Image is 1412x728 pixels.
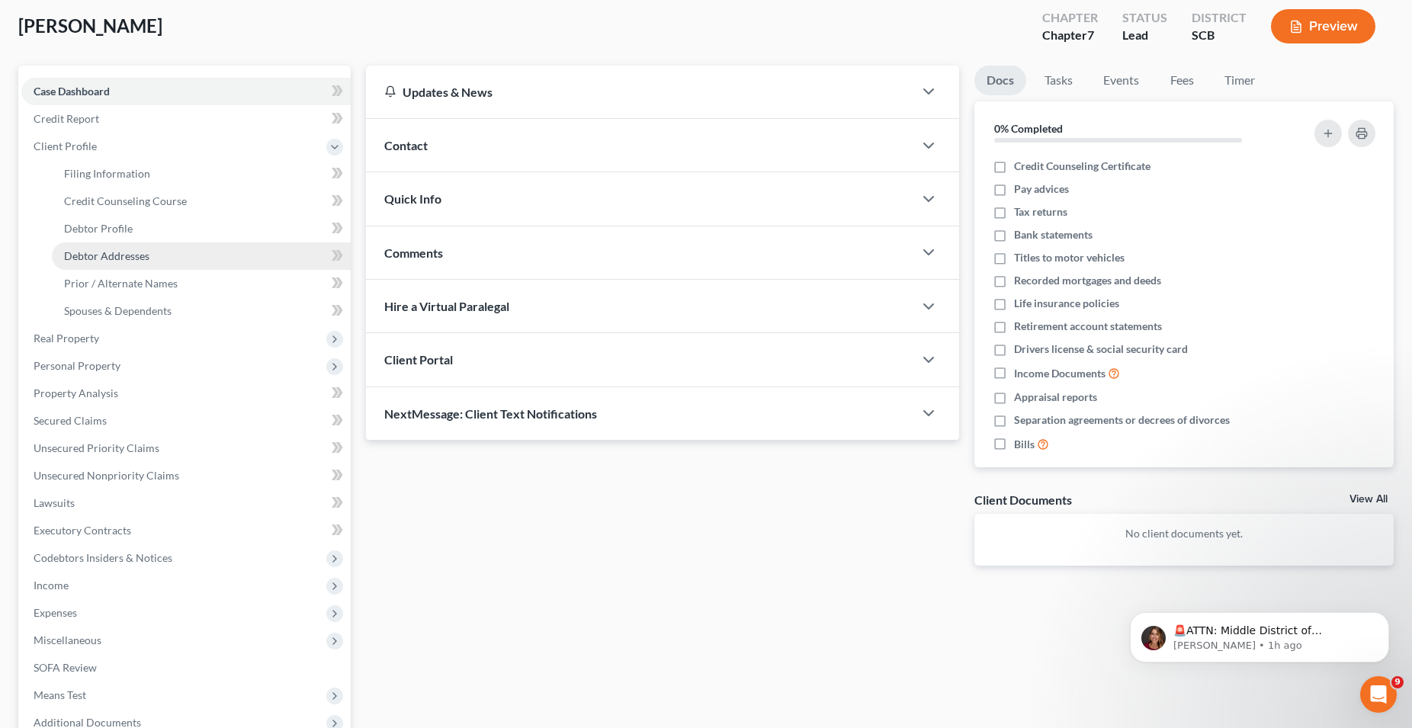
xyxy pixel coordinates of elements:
span: Quick Info [384,191,441,206]
a: Property Analysis [21,380,351,407]
a: Debtor Addresses [52,242,351,270]
span: Bills [1014,437,1035,452]
a: Credit Counseling Course [52,188,351,215]
a: SOFA Review [21,654,351,681]
span: Spouses & Dependents [64,304,172,317]
div: Updates & News [384,84,895,100]
a: Debtor Profile [52,215,351,242]
a: Executory Contracts [21,517,351,544]
span: Income Documents [1014,366,1106,381]
a: Spouses & Dependents [52,297,351,325]
div: District [1192,9,1247,27]
span: Miscellaneous [34,633,101,646]
span: Tax returns [1014,204,1067,220]
span: Retirement account statements [1014,319,1162,334]
span: 9 [1391,676,1404,688]
div: Chapter [1042,9,1098,27]
span: Income [34,579,69,592]
span: Real Property [34,332,99,345]
a: Tasks [1032,66,1085,95]
span: Separation agreements or decrees of divorces [1014,412,1230,428]
span: Contact [384,138,428,152]
a: Docs [974,66,1026,95]
span: NextMessage: Client Text Notifications [384,406,597,421]
a: Timer [1212,66,1267,95]
div: Lead [1122,27,1167,44]
span: SOFA Review [34,661,97,674]
div: Client Documents [974,492,1072,508]
span: [PERSON_NAME] [18,14,162,37]
a: Case Dashboard [21,78,351,105]
span: 7 [1087,27,1094,42]
span: Executory Contracts [34,524,131,537]
span: Property Analysis [34,386,118,399]
span: Unsecured Priority Claims [34,441,159,454]
span: Credit Counseling Course [64,194,187,207]
span: Case Dashboard [34,85,110,98]
span: Bank statements [1014,227,1093,242]
span: Unsecured Nonpriority Claims [34,469,179,482]
span: Debtor Addresses [64,249,149,262]
span: Prior / Alternate Names [64,277,178,290]
a: Secured Claims [21,407,351,435]
div: Status [1122,9,1167,27]
span: Pay advices [1014,181,1069,197]
span: Hire a Virtual Paralegal [384,299,509,313]
span: Credit Report [34,112,99,125]
a: View All [1349,494,1388,505]
div: SCB [1192,27,1247,44]
span: Means Test [34,688,86,701]
iframe: Intercom live chat [1360,676,1397,713]
span: Lawsuits [34,496,75,509]
a: Events [1091,66,1151,95]
div: Chapter [1042,27,1098,44]
a: Fees [1157,66,1206,95]
p: No client documents yet. [987,526,1382,541]
span: Client Profile [34,140,97,152]
iframe: Intercom notifications message [1107,580,1412,687]
span: Filing Information [64,167,150,180]
span: Client Portal [384,352,453,367]
span: Debtor Profile [64,222,133,235]
span: Titles to motor vehicles [1014,250,1125,265]
a: Credit Report [21,105,351,133]
a: Lawsuits [21,489,351,517]
a: Unsecured Nonpriority Claims [21,462,351,489]
button: Preview [1271,9,1375,43]
span: Drivers license & social security card [1014,342,1188,357]
span: Appraisal reports [1014,390,1097,405]
span: Codebtors Insiders & Notices [34,551,172,564]
span: Credit Counseling Certificate [1014,159,1150,174]
a: Unsecured Priority Claims [21,435,351,462]
span: Secured Claims [34,414,107,427]
span: Expenses [34,606,77,619]
span: Life insurance policies [1014,296,1119,311]
span: Personal Property [34,359,120,372]
span: Recorded mortgages and deeds [1014,273,1161,288]
a: Filing Information [52,160,351,188]
a: Prior / Alternate Names [52,270,351,297]
strong: 0% Completed [994,122,1063,135]
span: Comments [384,245,443,260]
